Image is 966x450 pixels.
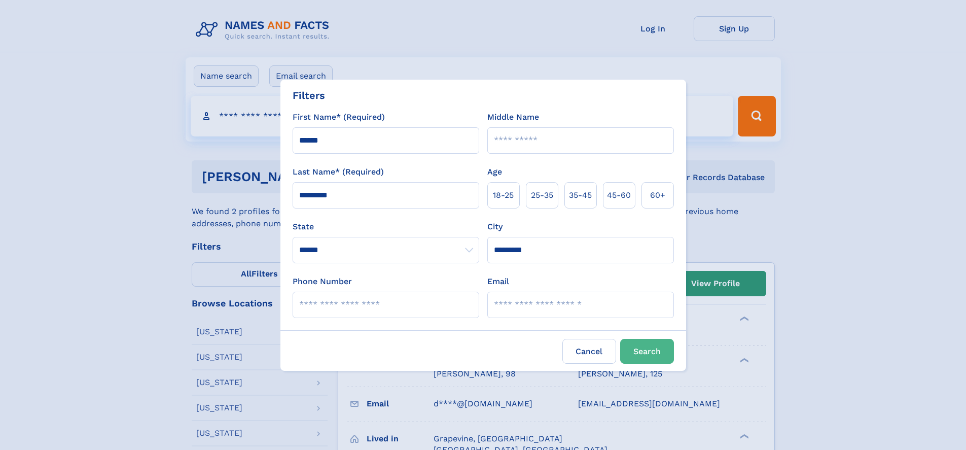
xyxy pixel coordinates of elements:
[562,339,616,364] label: Cancel
[293,166,384,178] label: Last Name* (Required)
[569,189,592,201] span: 35‑45
[487,221,503,233] label: City
[487,166,502,178] label: Age
[650,189,665,201] span: 60+
[607,189,631,201] span: 45‑60
[620,339,674,364] button: Search
[531,189,553,201] span: 25‑35
[293,88,325,103] div: Filters
[487,275,509,288] label: Email
[493,189,514,201] span: 18‑25
[293,275,352,288] label: Phone Number
[487,111,539,123] label: Middle Name
[293,111,385,123] label: First Name* (Required)
[293,221,479,233] label: State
